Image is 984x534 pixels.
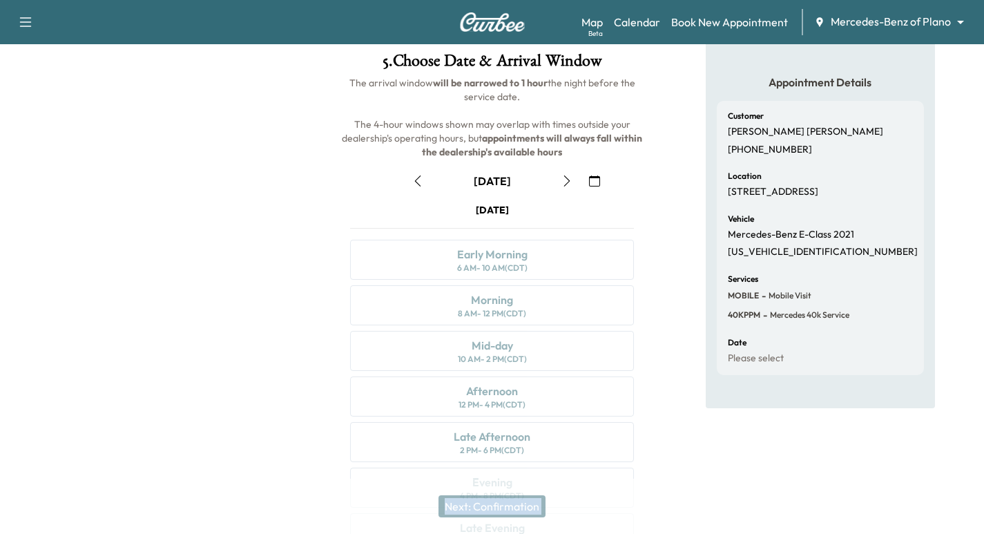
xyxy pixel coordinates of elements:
[588,28,603,39] div: Beta
[759,289,766,303] span: -
[339,53,645,76] h1: 5 . Choose Date & Arrival Window
[671,14,788,30] a: Book New Appointment
[728,246,918,258] p: [US_VEHICLE_IDENTIFICATION_NUMBER]
[474,173,511,189] div: [DATE]
[342,77,644,158] span: The arrival window the night before the service date. The 4-hour windows shown may overlap with t...
[760,308,767,322] span: -
[728,112,764,120] h6: Customer
[728,229,854,241] p: Mercedes-Benz E-Class 2021
[728,275,758,283] h6: Services
[728,215,754,223] h6: Vehicle
[728,290,759,301] span: MOBILE
[581,14,603,30] a: MapBeta
[728,352,784,365] p: Please select
[476,203,509,217] div: [DATE]
[767,309,849,321] span: Mercedes 40k Service
[766,290,811,301] span: Mobile Visit
[614,14,660,30] a: Calendar
[433,77,548,89] b: will be narrowed to 1 hour
[728,338,746,347] h6: Date
[728,172,762,180] h6: Location
[459,12,525,32] img: Curbee Logo
[728,186,818,198] p: [STREET_ADDRESS]
[728,126,883,138] p: [PERSON_NAME] [PERSON_NAME]
[728,309,760,321] span: 40KPPM
[422,132,644,158] b: appointments will always fall within the dealership's available hours
[728,144,812,156] p: [PHONE_NUMBER]
[717,75,924,90] h5: Appointment Details
[831,14,951,30] span: Mercedes-Benz of Plano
